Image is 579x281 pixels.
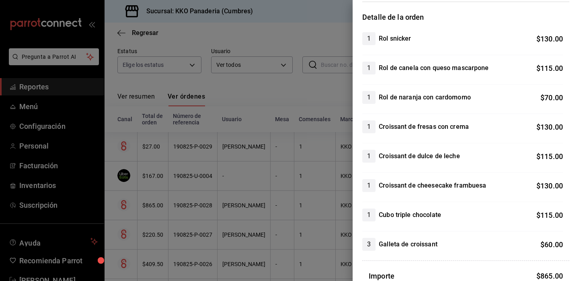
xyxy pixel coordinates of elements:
[362,210,376,220] span: 1
[362,151,376,161] span: 1
[379,181,486,190] h4: Croissant de cheesecake frambuesa
[536,123,563,131] span: $ 130.00
[362,240,376,249] span: 3
[379,151,460,161] h4: Croissant de dulce de leche
[379,210,441,220] h4: Cubo triple chocolate
[362,12,569,23] h3: Detalle de la orden
[379,63,489,73] h4: Rol de canela con queso mascarpone
[362,34,376,43] span: 1
[379,240,437,249] h4: Galleta de croissant
[362,93,376,102] span: 1
[379,122,469,132] h4: Croissant de fresas con crema
[536,272,563,280] span: $ 865.00
[540,240,563,249] span: $ 60.00
[362,63,376,73] span: 1
[379,93,471,102] h4: Rol de naranja con cardomomo
[379,34,411,43] h4: Rol snicker
[536,211,563,219] span: $ 115.00
[536,182,563,190] span: $ 130.00
[536,64,563,72] span: $ 115.00
[362,181,376,190] span: 1
[536,35,563,43] span: $ 130.00
[362,122,376,132] span: 1
[540,93,563,102] span: $ 70.00
[536,152,563,161] span: $ 115.00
